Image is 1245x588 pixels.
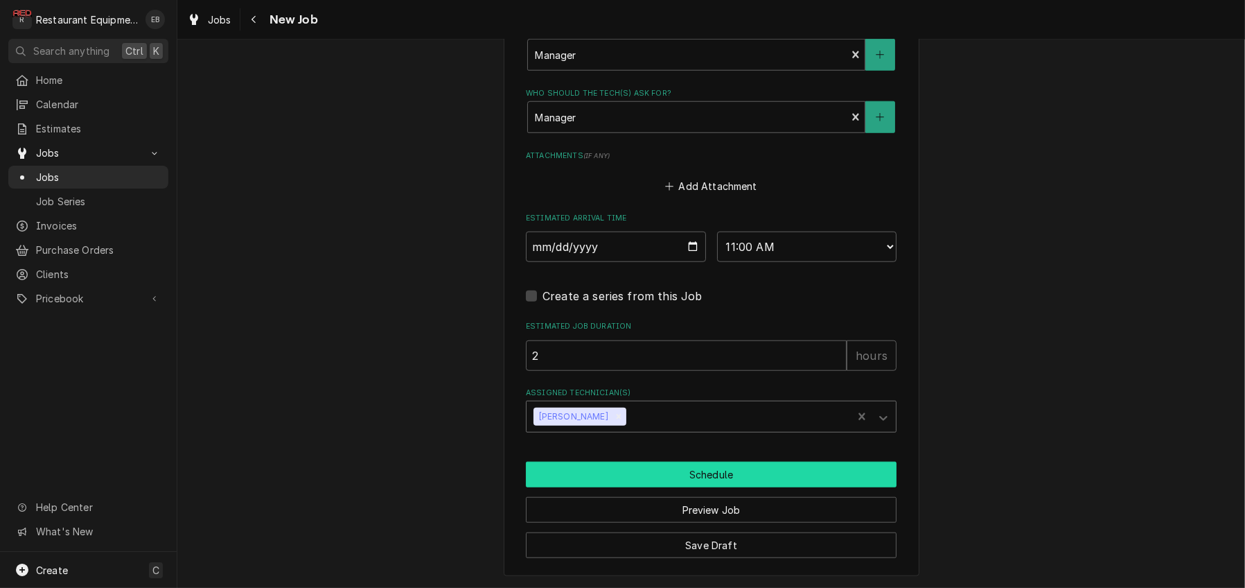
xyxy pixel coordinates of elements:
[152,563,159,578] span: C
[12,10,32,29] div: R
[8,190,168,213] a: Job Series
[533,408,611,426] div: [PERSON_NAME]
[526,26,897,71] div: Who called in this service?
[265,10,318,29] span: New Job
[526,213,897,262] div: Estimated Arrival Time
[876,112,884,122] svg: Create New Contact
[8,117,168,140] a: Estimates
[145,10,165,29] div: Emily Bird's Avatar
[583,152,610,159] span: ( if any )
[865,39,894,71] button: Create New Contact
[526,150,897,162] label: Attachments
[8,520,168,543] a: Go to What's New
[12,10,32,29] div: Restaurant Equipment Diagnostics's Avatar
[526,388,897,433] div: Assigned Technician(s)
[36,12,138,27] div: Restaurant Equipment Diagnostics
[125,44,143,58] span: Ctrl
[526,497,897,523] button: Preview Job
[8,69,168,92] a: Home
[847,340,897,371] div: hours
[526,321,897,332] label: Estimated Job Duration
[36,267,161,282] span: Clients
[208,12,231,27] span: Jobs
[8,39,168,63] button: Search anythingCtrlK
[526,150,897,196] div: Attachments
[8,141,168,164] a: Go to Jobs
[36,73,161,87] span: Home
[36,121,161,136] span: Estimates
[526,533,897,558] button: Save Draft
[36,243,161,257] span: Purchase Orders
[36,291,141,306] span: Pricebook
[36,146,141,160] span: Jobs
[717,232,897,262] select: Time Select
[865,101,894,133] button: Create New Contact
[36,218,161,233] span: Invoices
[36,500,160,514] span: Help Center
[876,50,884,60] svg: Create New Contact
[526,213,897,224] label: Estimated Arrival Time
[36,170,161,184] span: Jobs
[526,523,897,558] div: Button Group Row
[36,524,160,539] span: What's New
[8,93,168,116] a: Calendar
[8,287,168,310] a: Go to Pricebook
[526,462,897,487] div: Button Group Row
[8,239,168,261] a: Purchase Orders
[8,263,168,286] a: Clients
[33,44,109,58] span: Search anything
[526,88,897,133] div: Who should the tech(s) ask for?
[8,166,168,189] a: Jobs
[8,496,168,519] a: Go to Help Center
[526,487,897,523] div: Button Group Row
[145,10,165,29] div: EB
[8,214,168,237] a: Invoices
[526,388,897,399] label: Assigned Technician(s)
[526,462,897,487] button: Schedule
[36,97,161,112] span: Calendar
[526,232,706,262] input: Date
[153,44,159,58] span: K
[526,462,897,558] div: Button Group
[36,194,161,209] span: Job Series
[182,8,237,31] a: Jobs
[663,176,760,196] button: Add Attachment
[611,408,626,426] div: Remove Bryan Sanders
[36,564,68,576] span: Create
[526,321,897,370] div: Estimated Job Duration
[542,288,703,304] label: Create a series from this Job
[526,88,897,99] label: Who should the tech(s) ask for?
[243,8,265,31] button: Navigate back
